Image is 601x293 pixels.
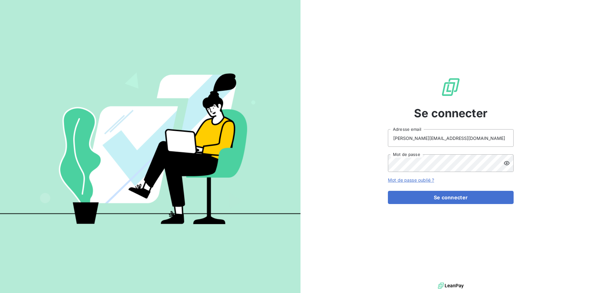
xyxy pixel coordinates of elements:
[388,129,514,147] input: placeholder
[388,177,434,183] a: Mot de passe oublié ?
[388,191,514,204] button: Se connecter
[438,281,464,290] img: logo
[414,105,488,122] span: Se connecter
[441,77,461,97] img: Logo LeanPay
